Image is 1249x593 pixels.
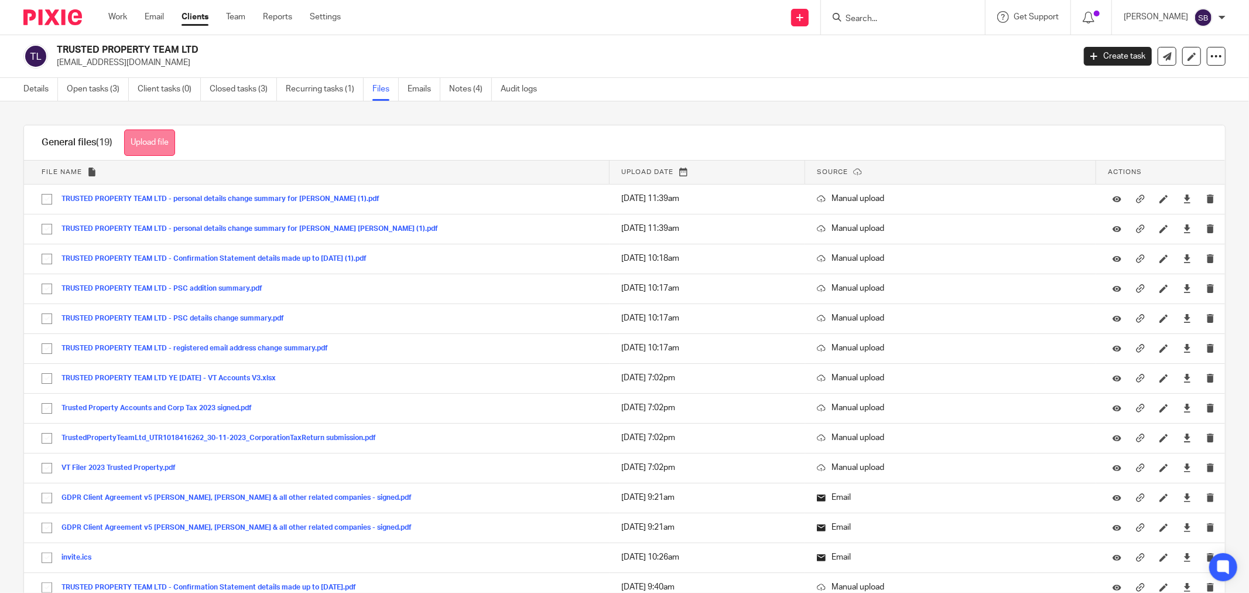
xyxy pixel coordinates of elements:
button: GDPR Client Agreement v5 [PERSON_NAME], [PERSON_NAME] & all other related companies - signed.pdf [61,524,420,532]
button: TRUSTED PROPERTY TEAM LTD YE [DATE] - VT Accounts V3.xlsx [61,374,285,383]
a: Download [1183,193,1192,205]
a: Download [1183,223,1192,234]
a: Download [1183,372,1192,384]
span: Source [817,169,848,175]
a: Download [1183,551,1192,563]
input: Select [36,487,58,509]
button: TrustedPropertyTeamLtd_UTR1018416262_30-11-2023_CorporationTaxReturn submission.pdf [61,434,385,442]
span: Upload date [621,169,673,175]
button: Upload file [124,129,175,156]
p: Manual upload [817,253,1084,264]
a: Closed tasks (3) [210,78,277,101]
input: Select [36,427,58,449]
a: Download [1183,432,1192,444]
p: Manual upload [817,402,1084,414]
button: TRUSTED PROPERTY TEAM LTD - PSC addition summary.pdf [61,285,271,293]
a: Download [1183,253,1192,264]
img: svg%3E [1194,8,1213,27]
p: Manual upload [817,462,1084,473]
h2: TRUSTED PROPERTY TEAM LTD [57,44,864,56]
a: Settings [310,11,341,23]
a: Create task [1084,47,1152,66]
p: Email [817,492,1084,503]
span: Actions [1108,169,1142,175]
p: Manual upload [817,372,1084,384]
input: Select [36,517,58,539]
a: Download [1183,581,1192,593]
input: Select [36,188,58,210]
p: [DATE] 10:17am [621,342,793,354]
p: [DATE] 7:02pm [621,402,793,414]
p: [DATE] 10:17am [621,312,793,324]
input: Select [36,457,58,479]
a: Emails [408,78,440,101]
img: Pixie [23,9,82,25]
button: GDPR Client Agreement v5 [PERSON_NAME], [PERSON_NAME] & all other related companies - signed.pdf [61,494,420,502]
a: Details [23,78,58,101]
input: Select [36,248,58,270]
span: File name [42,169,82,175]
a: Open tasks (3) [67,78,129,101]
a: Download [1183,522,1192,533]
p: [EMAIL_ADDRESS][DOMAIN_NAME] [57,57,1066,69]
button: invite.ics [61,554,100,562]
input: Search [844,14,950,25]
a: Download [1183,462,1192,473]
button: TRUSTED PROPERTY TEAM LTD - Confirmation Statement details made up to [DATE].pdf [61,584,365,592]
a: Reports [263,11,292,23]
p: [PERSON_NAME] [1124,11,1188,23]
a: Team [226,11,245,23]
button: VT Filer 2023 Trusted Property.pdf [61,464,184,472]
input: Select [36,308,58,330]
p: [DATE] 10:18am [621,253,793,264]
input: Select [36,367,58,390]
input: Select [36,278,58,300]
p: [DATE] 7:02pm [621,432,793,444]
input: Select [36,338,58,360]
a: Download [1183,342,1192,354]
button: TRUSTED PROPERTY TEAM LTD - registered email address change summary.pdf [61,345,337,353]
button: TRUSTED PROPERTY TEAM LTD - PSC details change summary.pdf [61,315,293,323]
a: Clients [182,11,208,23]
p: Manual upload [817,223,1084,234]
p: [DATE] 11:39am [621,193,793,205]
p: Manual upload [817,581,1084,593]
h1: General files [42,137,112,149]
a: Files [372,78,399,101]
p: [DATE] 10:26am [621,551,793,563]
button: Trusted Property Accounts and Corp Tax 2023 signed.pdf [61,404,261,413]
p: [DATE] 7:02pm [621,372,793,384]
img: svg%3E [23,44,48,69]
p: [DATE] 9:40am [621,581,793,593]
a: Client tasks (0) [138,78,201,101]
input: Select [36,397,58,420]
button: TRUSTED PROPERTY TEAM LTD - Confirmation Statement details made up to [DATE] (1).pdf [61,255,375,263]
a: Recurring tasks (1) [286,78,364,101]
p: Manual upload [817,432,1084,444]
p: Manual upload [817,193,1084,205]
p: Manual upload [817,312,1084,324]
p: Manual upload [817,342,1084,354]
input: Select [36,218,58,240]
a: Email [145,11,164,23]
p: Manual upload [817,282,1084,294]
p: [DATE] 7:02pm [621,462,793,473]
input: Select [36,547,58,569]
span: Get Support [1014,13,1059,21]
p: Email [817,522,1084,533]
p: [DATE] 11:39am [621,223,793,234]
p: Email [817,551,1084,563]
a: Work [108,11,127,23]
a: Notes (4) [449,78,492,101]
a: Download [1183,492,1192,503]
span: (19) [96,138,112,147]
a: Download [1183,402,1192,414]
p: [DATE] 10:17am [621,282,793,294]
p: [DATE] 9:21am [621,492,793,503]
a: Audit logs [501,78,546,101]
button: TRUSTED PROPERTY TEAM LTD - personal details change summary for [PERSON_NAME] (1).pdf [61,195,388,203]
a: Download [1183,282,1192,294]
p: [DATE] 9:21am [621,522,793,533]
button: TRUSTED PROPERTY TEAM LTD - personal details change summary for [PERSON_NAME] [PERSON_NAME] (1).pdf [61,225,447,233]
a: Download [1183,312,1192,324]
